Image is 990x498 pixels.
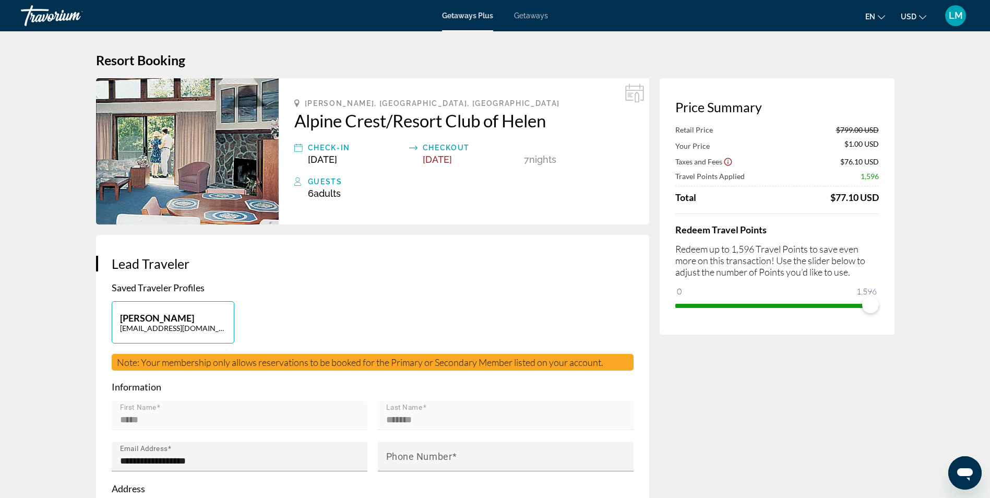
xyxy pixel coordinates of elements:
mat-label: Phone Number [386,451,452,462]
span: ngx-slider [862,297,879,313]
mat-label: Email Address [120,445,168,453]
span: Note: Your membership only allows reservations to be booked for the Primary or Secondary Member l... [117,357,603,368]
a: Alpine Crest/Resort Club of Helen [294,110,634,131]
h3: Price Summary [675,99,879,115]
span: $1.00 USD [844,139,879,151]
button: Show Taxes and Fees disclaimer [723,157,733,166]
p: [PERSON_NAME] [120,312,226,324]
span: Travel Points Applied [675,172,745,181]
button: Show Taxes and Fees breakdown [675,156,733,167]
h3: Lead Traveler [112,256,634,271]
span: Retail Price [675,125,713,134]
a: Travorium [21,2,125,29]
p: Redeem up to 1,596 Travel Points to save even more on this transaction! Use the slider below to a... [675,243,879,278]
button: Change language [865,9,885,24]
span: LM [949,10,963,21]
button: [PERSON_NAME][EMAIL_ADDRESS][DOMAIN_NAME] [112,301,234,343]
div: Checkout [423,141,519,154]
span: Total [675,192,696,203]
div: $77.10 USD [830,192,879,203]
span: [DATE] [423,154,452,165]
div: Check-In [308,141,404,154]
span: 7 [524,154,529,165]
ngx-slider: ngx-slider [675,304,879,306]
p: Address [112,483,634,494]
a: Getaways [514,11,548,20]
p: Saved Traveler Profiles [112,282,634,293]
span: $76.10 USD [840,157,879,166]
h1: Resort Booking [96,52,894,68]
mat-label: First Name [120,404,157,412]
span: USD [901,13,916,21]
span: [DATE] [308,154,337,165]
mat-label: Last Name [386,404,423,412]
span: Your Price [675,141,710,150]
div: Guests [308,175,634,188]
button: User Menu [942,5,969,27]
h4: Redeem Travel Points [675,224,879,235]
span: Nights [529,154,556,165]
p: [EMAIL_ADDRESS][DOMAIN_NAME] [120,324,226,333]
span: Adults [314,188,341,199]
span: Taxes and Fees [675,157,722,166]
span: $799.00 USD [836,125,879,134]
p: Information [112,381,634,393]
span: en [865,13,875,21]
button: Change currency [901,9,926,24]
span: [PERSON_NAME], [GEOGRAPHIC_DATA], [GEOGRAPHIC_DATA] [305,99,560,108]
span: 1,596 [861,172,879,181]
span: 0 [675,285,683,298]
a: Getaways Plus [442,11,493,20]
span: 1,596 [855,285,878,298]
span: 6 [308,188,341,199]
iframe: Button to launch messaging window [948,456,982,490]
